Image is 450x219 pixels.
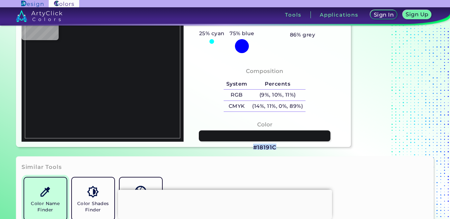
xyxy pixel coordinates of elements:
img: icon_color_names_dictionary.svg [135,186,146,197]
h5: RGB [224,90,250,101]
img: icon_color_name_finder.svg [39,186,51,197]
h4: Composition [246,66,283,76]
img: icon_color_shades.svg [87,186,99,197]
h5: Percents [250,79,306,90]
h5: Color Shades Finder [75,200,112,213]
h5: 86% grey [290,31,315,39]
h5: 75% blue [227,29,257,38]
h5: Sign Up [407,12,427,17]
h3: #18191C [253,144,276,152]
h5: Color Name Finder [27,200,64,213]
img: ArtyClick Design logo [21,1,43,7]
h5: CMYK [224,101,250,112]
iframe: Advertisement [118,190,332,217]
h3: Applications [320,12,359,17]
img: bb1881a8-26df-42ec-b232-272851ac3e37 [25,6,180,138]
h5: (14%, 11%, 0%, 89%) [250,101,306,112]
h5: Sign In [375,12,393,17]
h3: Tools [285,12,301,17]
h4: Color [257,120,272,129]
img: logo_artyclick_colors_white.svg [16,10,63,22]
h5: System [224,79,250,90]
a: Sign In [371,11,396,19]
a: Sign Up [404,11,430,19]
h5: 25% cyan [197,29,227,38]
h5: (9%, 10%, 11%) [250,90,306,101]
